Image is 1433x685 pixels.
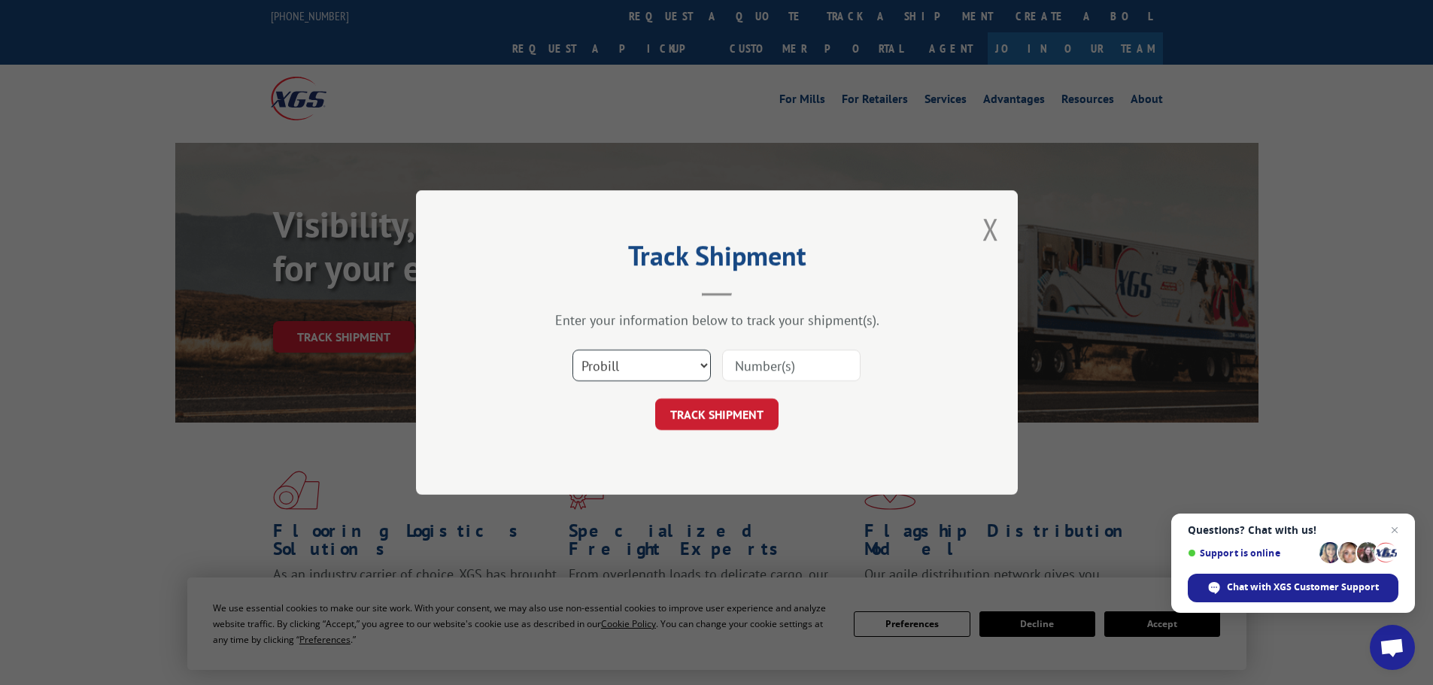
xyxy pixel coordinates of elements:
[1188,574,1398,602] div: Chat with XGS Customer Support
[1188,524,1398,536] span: Questions? Chat with us!
[655,399,779,430] button: TRACK SHIPMENT
[982,209,999,249] button: Close modal
[1386,521,1404,539] span: Close chat
[722,350,861,381] input: Number(s)
[1227,580,1379,594] span: Chat with XGS Customer Support
[491,311,943,329] div: Enter your information below to track your shipment(s).
[1370,625,1415,670] div: Open chat
[1188,547,1314,559] span: Support is online
[491,245,943,274] h2: Track Shipment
